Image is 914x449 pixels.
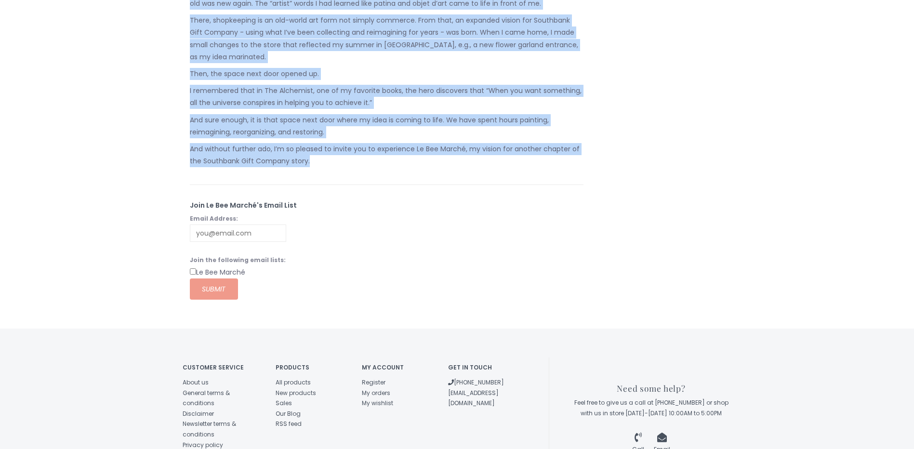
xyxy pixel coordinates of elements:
[362,364,434,370] h4: My account
[276,399,292,407] a: Sales
[190,14,584,63] p: There, shopkeeping is an old-world art form not simply commerce. From that, an expanded vision fo...
[448,378,504,386] a: [PHONE_NUMBER]
[276,364,347,370] h4: Products
[190,242,584,278] div: Le Bee Marché
[448,364,520,370] h4: Get in touch
[183,364,262,370] h4: Customer service
[190,278,238,300] button: Submit
[190,202,584,209] h6: Join Le Bee Marché's Email List
[276,378,311,386] a: All products
[276,409,301,418] a: Our Blog
[190,224,286,242] input: you@email.com
[276,389,316,397] a: New products
[183,441,223,449] a: Privacy policy
[183,420,236,438] a: Newsletter terms & conditions
[574,398,729,417] span: Feel free to give us a call at [PHONE_NUMBER] or shop with us in store [DATE]-[DATE] 10:00AM to 5...
[183,378,209,386] a: About us
[448,389,499,408] a: [EMAIL_ADDRESS][DOMAIN_NAME]
[190,213,238,224] label: Email Address:
[190,114,584,138] p: And sure enough, it is that space next door where my idea is coming to life. We have spent hours ...
[190,255,286,265] label: Join the following email lists:
[190,68,584,80] p: Then, the space next door opened up.
[276,420,302,428] a: RSS feed
[190,85,584,109] p: I remembered that in The Alchemist, one of my favorite books, the hero discovers that “When you w...
[362,399,393,407] a: My wishlist
[362,378,385,386] a: Register
[190,143,584,167] p: And without further ado, I’m so pleased to invite you to experience Le Bee Marché, my vision for ...
[183,409,214,418] a: Disclaimer
[183,389,230,408] a: General terms & conditions
[571,384,732,393] h3: Need some help?
[362,389,390,397] a: My orders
